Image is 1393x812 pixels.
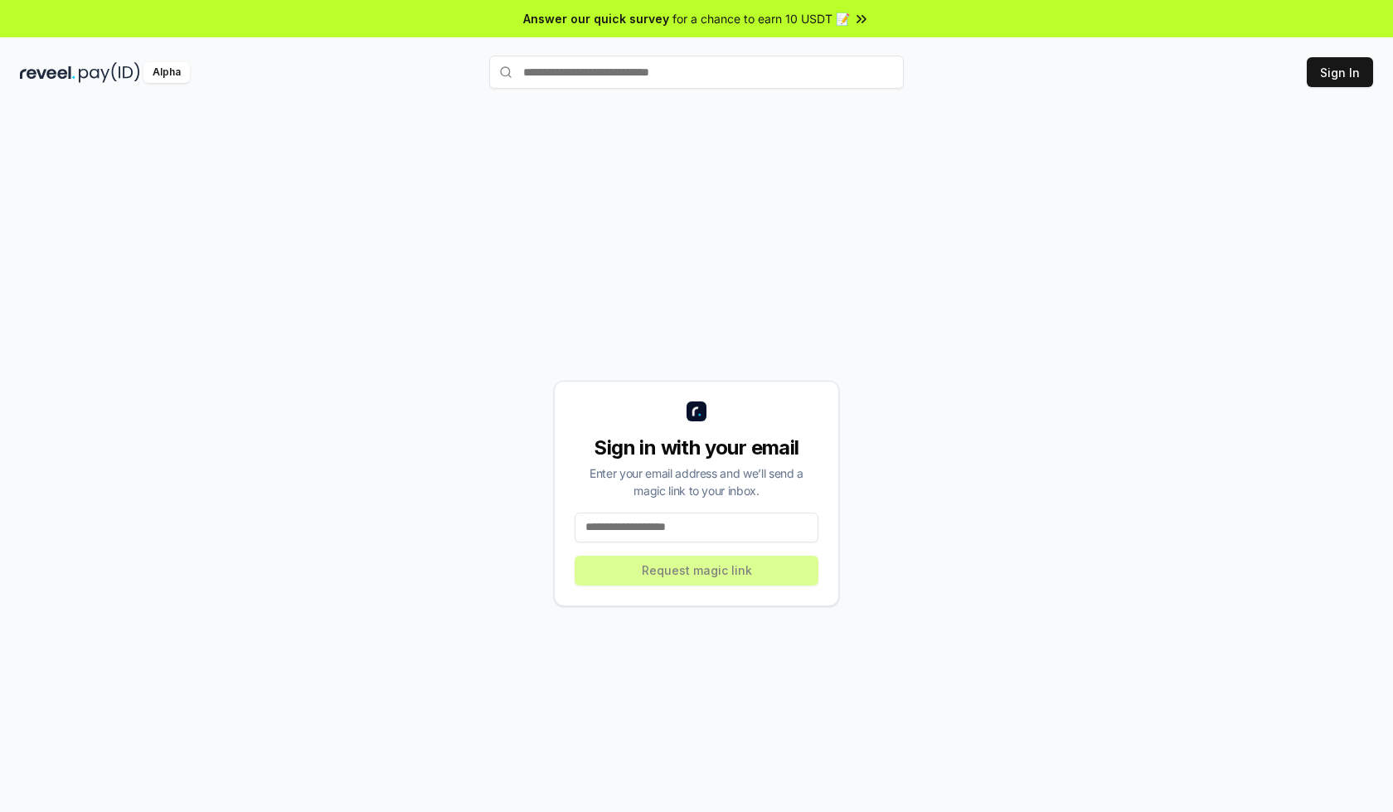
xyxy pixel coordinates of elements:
[672,10,850,27] span: for a chance to earn 10 USDT 📝
[575,464,818,499] div: Enter your email address and we’ll send a magic link to your inbox.
[79,62,140,83] img: pay_id
[20,62,75,83] img: reveel_dark
[575,435,818,461] div: Sign in with your email
[143,62,190,83] div: Alpha
[1307,57,1373,87] button: Sign In
[523,10,669,27] span: Answer our quick survey
[687,401,706,421] img: logo_small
